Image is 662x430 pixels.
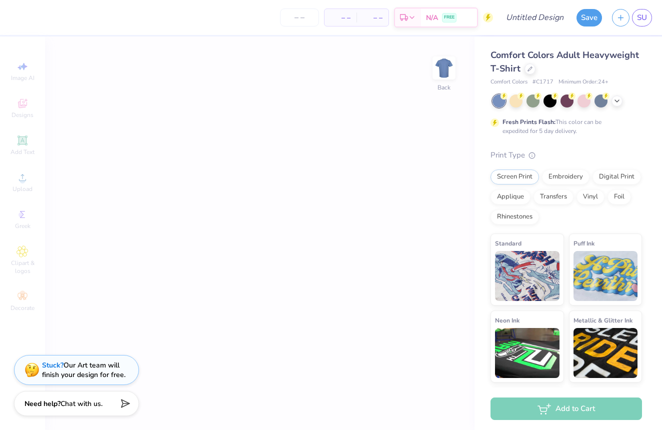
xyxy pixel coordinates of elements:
span: FREE [444,14,454,21]
div: Transfers [533,189,573,204]
span: SU [637,12,647,23]
span: – – [330,12,350,23]
span: Puff Ink [573,238,594,248]
img: Puff Ink [573,251,638,301]
input: Untitled Design [498,7,571,27]
span: Neon Ink [495,315,519,325]
button: Save [576,9,602,26]
div: Digital Print [592,169,641,184]
div: Print Type [490,149,642,161]
span: Comfort Colors [490,78,527,86]
span: – – [362,12,382,23]
img: Standard [495,251,559,301]
img: Metallic & Glitter Ink [573,328,638,378]
span: Comfort Colors Adult Heavyweight T-Shirt [490,49,639,74]
strong: Fresh Prints Flash: [502,118,555,126]
div: Vinyl [576,189,604,204]
img: Back [434,58,454,78]
span: # C1717 [532,78,553,86]
div: Back [437,83,450,92]
div: Our Art team will finish your design for free. [42,360,125,379]
img: Neon Ink [495,328,559,378]
div: Screen Print [490,169,539,184]
div: Rhinestones [490,209,539,224]
span: Chat with us. [60,399,102,408]
span: Metallic & Glitter Ink [573,315,632,325]
span: N/A [426,12,438,23]
div: This color can be expedited for 5 day delivery. [502,117,625,135]
span: Standard [495,238,521,248]
input: – – [280,8,319,26]
strong: Need help? [24,399,60,408]
div: Foil [607,189,631,204]
strong: Stuck? [42,360,63,370]
span: Minimum Order: 24 + [558,78,608,86]
div: Applique [490,189,530,204]
div: Embroidery [542,169,589,184]
a: SU [632,9,652,26]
